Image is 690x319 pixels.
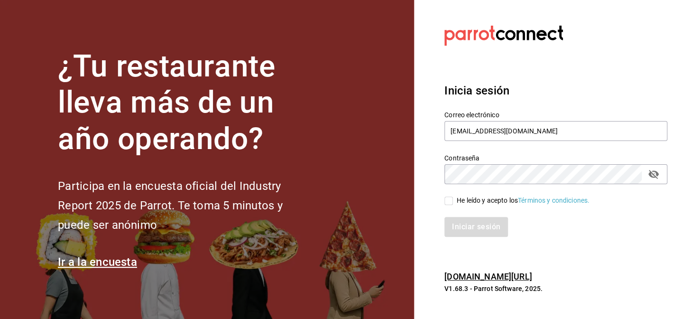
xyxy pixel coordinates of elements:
[444,82,667,99] h3: Inicia sesión
[58,177,314,235] h2: Participa en la encuesta oficial del Industry Report 2025 de Parrot. Te toma 5 minutos y puede se...
[58,48,314,158] h1: ¿Tu restaurante lleva más de un año operando?
[645,166,662,182] button: passwordField
[457,196,589,206] div: He leído y acepto los
[444,154,667,161] label: Contraseña
[444,284,667,293] p: V1.68.3 - Parrot Software, 2025.
[518,197,589,204] a: Términos y condiciones.
[444,121,667,141] input: Ingresa tu correo electrónico
[444,272,532,281] a: [DOMAIN_NAME][URL]
[444,111,667,118] label: Correo electrónico
[58,255,137,269] a: Ir a la encuesta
